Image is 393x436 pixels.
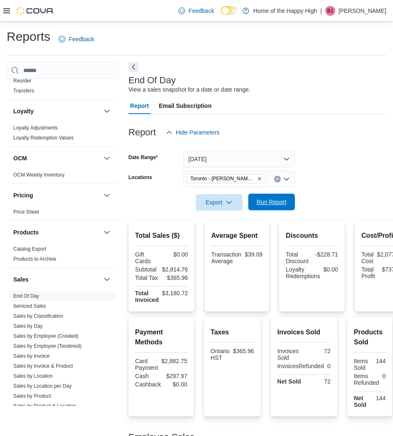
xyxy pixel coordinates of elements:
[162,266,188,273] div: $2,814.76
[325,6,335,16] div: Brock Jekill
[13,303,46,309] a: Itemized Sales
[210,348,230,361] div: Ontario HST
[13,191,100,199] button: Pricing
[13,275,100,284] button: Sales
[314,251,338,258] div: -$228.71
[135,327,188,347] h2: Payment Methods
[13,363,73,369] a: Sales by Invoice & Product
[257,198,287,206] span: Run Report
[211,251,242,264] div: Transaction Average
[176,128,220,137] span: Hide Parameters
[129,127,156,137] h3: Report
[13,228,100,237] button: Products
[7,244,119,267] div: Products
[7,207,119,220] div: Pricing
[129,75,176,85] h3: End Of Day
[13,88,34,94] a: Transfers
[13,154,100,162] button: OCM
[13,383,72,389] span: Sales by Location per Day
[210,327,254,337] h2: Taxes
[135,274,160,281] div: Total Tax
[102,227,112,237] button: Products
[129,174,152,181] label: Locations
[13,191,33,199] h3: Pricing
[339,6,386,16] p: [PERSON_NAME]
[13,373,53,379] span: Sales by Location
[163,373,188,379] div: $297.97
[163,124,223,141] button: Hide Parameters
[354,327,386,347] h2: Products Sold
[233,348,254,354] div: $365.96
[248,194,295,210] button: Run Report
[286,251,310,264] div: Total Discount
[354,373,379,386] div: Items Refunded
[13,333,79,339] a: Sales by Employee (Created)
[196,194,242,211] button: Export
[274,176,281,182] button: Clear input
[13,107,100,115] button: Loyalty
[245,251,263,258] div: $39.09
[135,266,159,273] div: Subtotal
[371,395,386,401] div: 144
[13,135,74,141] span: Loyalty Redemption Values
[361,251,374,264] div: Total Cost
[286,231,338,241] h2: Discounts
[7,28,50,45] h1: Reports
[188,7,214,15] span: Feedback
[13,275,29,284] h3: Sales
[13,209,39,215] span: Price Sheet
[13,343,82,349] a: Sales by Employee (Tendered)
[13,323,43,329] a: Sales by Day
[13,87,34,94] span: Transfers
[7,291,119,434] div: Sales
[69,35,94,43] span: Feedback
[371,358,386,364] div: 144
[102,190,112,200] button: Pricing
[102,274,112,284] button: Sales
[13,353,49,359] a: Sales by Invoice
[13,246,46,252] a: Catalog Export
[7,123,119,146] div: Loyalty
[211,231,262,241] h2: Average Spent
[13,393,51,399] a: Sales by Product
[13,135,74,141] a: Loyalty Redemption Values
[277,378,301,385] strong: Net Sold
[102,153,112,163] button: OCM
[190,174,255,183] span: Toronto - [PERSON_NAME] Ave - Friendly Stranger
[277,348,302,361] div: Invoices Sold
[277,327,331,337] h2: Invoices Sold
[13,125,58,131] a: Loyalty Adjustments
[129,62,138,72] button: Next
[135,373,160,379] div: Cash
[361,266,378,279] div: Total Profit
[13,125,58,131] span: Loyalty Adjustments
[201,194,237,211] span: Export
[135,251,160,264] div: Gift Cards
[135,290,159,303] strong: Total Invoiced
[13,256,56,262] a: Products to Archive
[159,97,212,114] span: Email Subscription
[187,174,266,183] span: Toronto - Danforth Ave - Friendly Stranger
[306,378,331,385] div: 72
[327,363,331,369] div: 0
[13,172,64,178] a: OCM Weekly Inventory
[13,403,76,409] a: Sales by Product & Location
[306,348,331,354] div: 72
[13,313,63,319] span: Sales by Classification
[354,395,366,408] strong: Net Sold
[13,78,31,84] a: Reorder
[129,85,250,94] div: View a sales snapshot for a date or date range.
[13,154,27,162] h3: OCM
[277,363,324,369] div: InvoicesRefunded
[162,290,188,296] div: $3,180.72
